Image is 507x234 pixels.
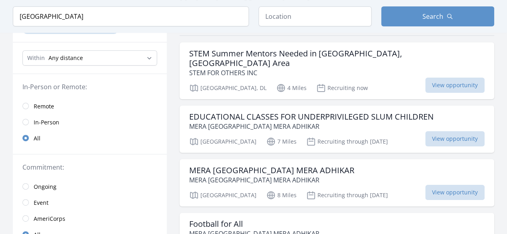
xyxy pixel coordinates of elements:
select: Search Radius [22,50,157,66]
input: Location [259,6,372,26]
p: STEM FOR OTHERS INC [189,68,485,78]
h3: STEM Summer Mentors Needed in [GEOGRAPHIC_DATA], [GEOGRAPHIC_DATA] Area [189,49,485,68]
span: Ongoing [34,183,57,191]
a: In-Person [13,114,167,130]
p: [GEOGRAPHIC_DATA] [189,190,257,200]
p: [GEOGRAPHIC_DATA] [189,137,257,146]
a: Event [13,194,167,210]
legend: Commitment: [22,162,157,172]
p: [GEOGRAPHIC_DATA], DL [189,83,267,93]
a: MERA [GEOGRAPHIC_DATA] MERA ADHIKAR MERA [GEOGRAPHIC_DATA] MERA ADHIKAR [GEOGRAPHIC_DATA] 8 Miles... [180,159,494,206]
p: MERA [GEOGRAPHIC_DATA] MERA ADHIKAR [189,175,354,185]
button: Search [381,6,494,26]
span: View opportunity [425,78,485,93]
p: 7 Miles [266,137,297,146]
p: MERA [GEOGRAPHIC_DATA] MERA ADHIKAR [189,122,434,131]
p: 8 Miles [266,190,297,200]
input: Keyword [13,6,249,26]
h3: Football for All [189,219,319,229]
a: AmeriCorps [13,210,167,226]
span: AmeriCorps [34,215,65,223]
span: Search [422,12,443,21]
a: Ongoing [13,178,167,194]
span: Remote [34,102,54,110]
p: Recruiting now [316,83,368,93]
a: Remote [13,98,167,114]
p: 4 Miles [276,83,307,93]
a: STEM Summer Mentors Needed in [GEOGRAPHIC_DATA], [GEOGRAPHIC_DATA] Area STEM FOR OTHERS INC [GEOG... [180,42,494,99]
span: All [34,134,40,142]
h3: MERA [GEOGRAPHIC_DATA] MERA ADHIKAR [189,166,354,175]
a: All [13,130,167,146]
legend: In-Person or Remote: [22,82,157,92]
h3: EDUCATIONAL CLASSES FOR UNDERPRIVILEGED SLUM CHILDREN [189,112,434,122]
p: Recruiting through [DATE] [306,137,388,146]
span: View opportunity [425,185,485,200]
span: View opportunity [425,131,485,146]
span: In-Person [34,118,59,126]
p: Recruiting through [DATE] [306,190,388,200]
span: Event [34,199,48,207]
a: EDUCATIONAL CLASSES FOR UNDERPRIVILEGED SLUM CHILDREN MERA [GEOGRAPHIC_DATA] MERA ADHIKAR [GEOGRA... [180,106,494,153]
